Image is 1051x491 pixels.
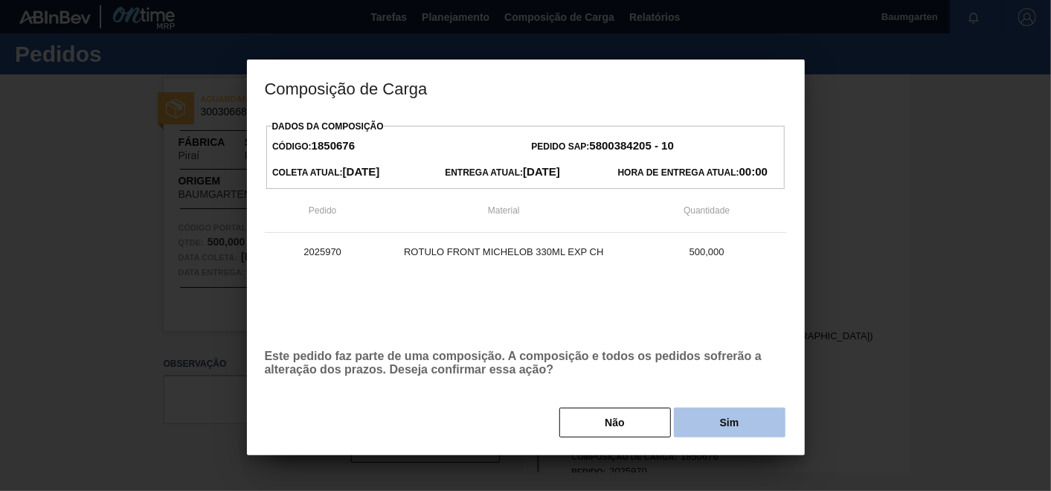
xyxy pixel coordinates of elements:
td: ROTULO FRONT MICHELOB 330ML EXP CH [381,233,627,270]
span: Código: [272,141,355,152]
span: Material [488,205,520,216]
strong: [DATE] [523,165,560,178]
span: Pedido SAP: [532,141,674,152]
h3: Composição de Carga [247,60,805,116]
strong: 00:00 [739,165,768,178]
span: Hora de Entrega Atual: [618,167,768,178]
span: Pedido [309,205,336,216]
p: Este pedido faz parte de uma composição. A composição e todos os pedidos sofrerão a alteração dos... [265,350,787,376]
td: 500,000 [627,233,787,270]
td: 2025970 [265,233,381,270]
span: Coleta Atual: [272,167,379,178]
button: Não [559,408,671,437]
span: Entrega Atual: [445,167,560,178]
strong: 1850676 [312,139,355,152]
button: Sim [674,408,785,437]
span: Quantidade [684,205,730,216]
strong: 5800384205 - 10 [590,139,674,152]
strong: [DATE] [343,165,380,178]
label: Dados da Composição [272,121,384,132]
